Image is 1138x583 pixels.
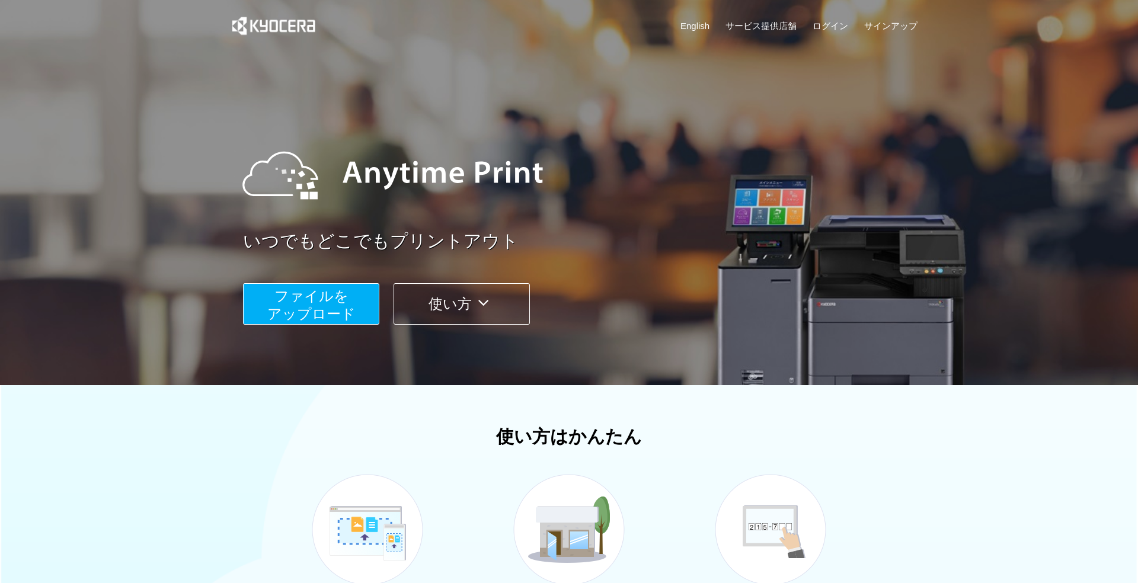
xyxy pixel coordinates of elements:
[267,288,356,322] span: ファイルを ​​アップロード
[394,283,530,325] button: 使い方
[680,20,709,32] a: English
[243,229,925,254] a: いつでもどこでもプリントアウト
[813,20,848,32] a: ログイン
[864,20,918,32] a: サインアップ
[243,283,379,325] button: ファイルを​​アップロード
[725,20,797,32] a: サービス提供店舗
